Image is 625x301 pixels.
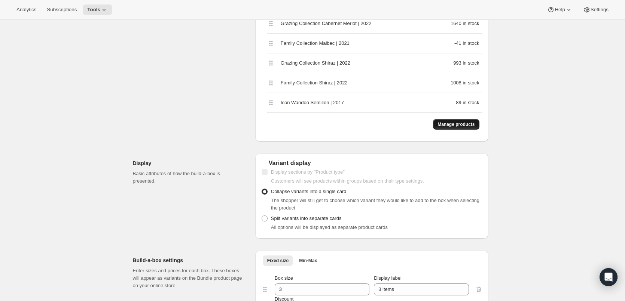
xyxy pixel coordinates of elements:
span: Display sections by "Product type" [271,169,345,175]
span: Analytics [16,7,36,13]
span: Grazing Collection Shiraz | 2022 [281,59,350,67]
button: Help [543,4,577,15]
p: Basic attributes of how the build-a-box is presented. [133,170,243,185]
div: 1640 in stock [383,20,482,27]
span: Grazing Collection Cabernet Merlot | 2022 [281,20,372,27]
span: Family Collection Shiraz | 2022 [281,79,348,87]
div: 993 in stock [383,59,482,67]
h2: Display [133,159,243,167]
div: -41 in stock [383,40,482,47]
input: Box size [275,283,358,295]
span: Collapse variants into a single card [271,189,347,194]
span: Tools [87,7,100,13]
span: Help [555,7,565,13]
span: Customers will see products within groups based on their type settings. [271,178,424,184]
span: Manage products [437,121,475,127]
span: Settings [591,7,609,13]
span: Family Collection Malbec | 2021 [281,40,350,47]
button: Tools [83,4,112,15]
div: 89 in stock [383,99,482,106]
span: All options will be displayed as separate product cards [271,224,388,230]
span: Icon Wandoo Semillon | 2017 [281,99,344,106]
span: Box size [275,275,293,281]
span: Min-Max [299,258,317,264]
button: Analytics [12,4,41,15]
div: 1008 in stock [383,79,482,87]
div: Open Intercom Messenger [600,268,618,286]
p: Enter sizes and prices for each box. These boxes will appear as variants on the Bundle product pa... [133,267,243,289]
button: Settings [579,4,613,15]
h2: Build-a-box settings [133,257,243,264]
span: Fixed size [267,258,289,264]
input: Display label [374,283,469,295]
button: Manage products [433,119,479,130]
span: Subscriptions [47,7,77,13]
span: Split variants into separate cards [271,215,342,221]
button: Subscriptions [42,4,81,15]
div: Variant display [261,159,482,167]
span: The shopper will still get to choose which variant they would like to add to the box when selecti... [271,198,479,211]
span: Display label [374,275,402,281]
